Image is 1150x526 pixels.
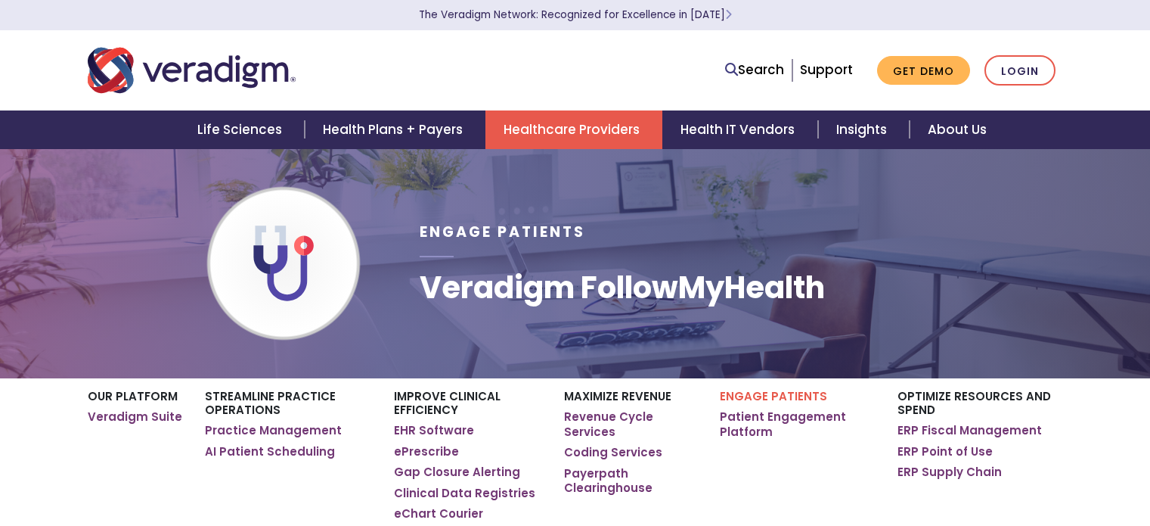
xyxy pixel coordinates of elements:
[394,465,520,480] a: Gap Closure Alerting
[564,445,662,460] a: Coding Services
[818,110,910,149] a: Insights
[485,110,662,149] a: Healthcare Providers
[394,444,459,459] a: ePrescribe
[394,506,483,521] a: eChart Courier
[394,486,535,501] a: Clinical Data Registries
[179,110,305,149] a: Life Sciences
[725,60,784,80] a: Search
[305,110,485,149] a: Health Plans + Payers
[725,8,732,22] span: Learn More
[205,423,342,438] a: Practice Management
[394,423,474,438] a: EHR Software
[88,409,182,425] a: Veradigm Suite
[205,444,335,459] a: AI Patient Scheduling
[877,56,970,86] a: Get Demo
[88,45,296,95] img: Veradigm logo
[910,110,1005,149] a: About Us
[564,409,696,439] a: Revenue Cycle Services
[897,444,993,459] a: ERP Point of Use
[897,423,1042,438] a: ERP Fiscal Management
[420,222,585,242] span: Engage Patients
[800,61,853,79] a: Support
[662,110,817,149] a: Health IT Vendors
[984,55,1055,86] a: Login
[897,465,1002,480] a: ERP Supply Chain
[419,8,732,22] a: The Veradigm Network: Recognized for Excellence in [DATE]Learn More
[720,409,875,439] a: Patient Engagement Platform
[420,269,825,306] h1: Veradigm FollowMyHealth
[564,466,696,496] a: Payerpath Clearinghouse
